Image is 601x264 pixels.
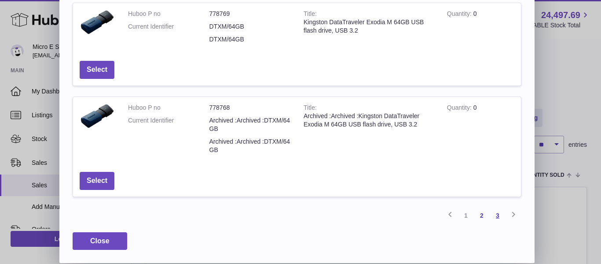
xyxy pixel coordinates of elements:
[304,18,434,35] div: Kingston DataTraveler Exodia M 64GB USB flash drive, USB 3.2
[209,22,291,31] dd: DTXM/64GB
[128,116,209,133] dt: Current Identifier
[447,10,473,19] strong: Quantity
[474,208,490,223] a: 2
[80,10,115,35] img: Kingston DataTraveler Exodia M 64GB USB flash drive, USB 3.2
[80,104,115,129] img: Archived :Archived :Kingston DataTraveler Exodia M 64GB USB flash drive, USB 3.2
[80,172,114,190] button: Select
[447,104,473,113] strong: Quantity
[209,116,291,133] dd: Archived :Archived :DTXM/64GB
[209,10,291,18] dd: 778769
[304,112,434,129] div: Archived :Archived :Kingston DataTraveler Exodia M 64GB USB flash drive, USB 3.2
[90,237,110,245] span: Close
[209,138,291,154] dd: Archived :Archived :DTXM/64GB
[304,104,317,113] strong: Title
[458,208,474,223] a: 1
[490,208,506,223] a: 3
[209,104,291,112] dd: 778768
[440,97,521,165] td: 0
[440,3,521,55] td: 0
[304,10,317,19] strong: Title
[209,35,291,44] dd: DTXM/64GB
[80,61,114,79] button: Select
[73,232,127,250] button: Close
[128,10,209,18] dt: Huboo P no
[128,104,209,112] dt: Huboo P no
[128,22,209,31] dt: Current Identifier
